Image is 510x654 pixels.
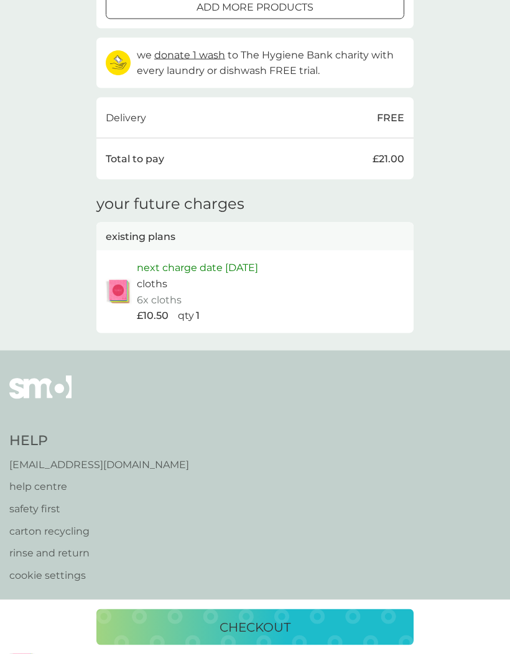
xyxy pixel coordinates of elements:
[377,110,404,126] p: FREE
[96,195,244,213] h3: your future charges
[106,151,164,167] p: Total to pay
[9,431,189,451] h4: Help
[137,308,169,324] p: £10.50
[9,375,72,418] img: smol
[96,609,414,645] button: checkout
[106,229,175,245] p: existing plans
[220,617,290,637] p: checkout
[9,545,189,561] a: rinse and return
[373,151,404,167] p: £21.00
[137,260,258,276] p: next charge date [DATE]
[196,308,200,324] p: 1
[106,110,146,126] p: Delivery
[9,501,189,517] a: safety first
[9,479,189,495] a: help centre
[9,523,189,540] a: carton recycling
[154,49,225,61] span: donate 1 wash
[137,292,182,308] p: 6x cloths
[137,276,167,292] p: cloths
[9,568,189,584] a: cookie settings
[178,308,194,324] p: qty
[137,47,404,79] p: we to The Hygiene Bank charity with every laundry or dishwash FREE trial.
[9,457,189,473] a: [EMAIL_ADDRESS][DOMAIN_NAME]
